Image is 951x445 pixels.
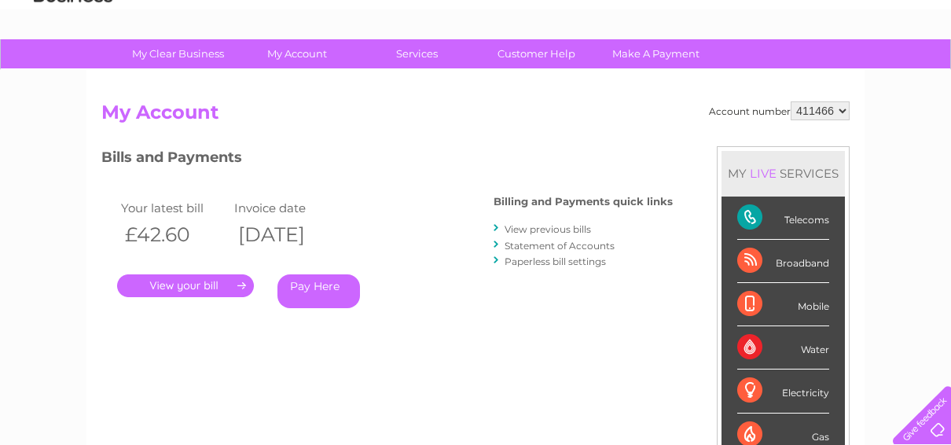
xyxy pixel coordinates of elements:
td: Your latest bill [117,197,230,219]
div: Broadband [737,240,829,283]
a: Statement of Accounts [505,240,615,252]
a: View previous bills [505,223,591,235]
a: Energy [714,67,748,79]
a: Blog [814,67,837,79]
h2: My Account [101,101,850,131]
div: Water [737,326,829,370]
th: [DATE] [230,219,343,251]
div: Telecoms [737,197,829,240]
a: 0333 014 3131 [655,8,763,28]
a: Pay Here [277,274,360,308]
a: Contact [846,67,885,79]
div: Clear Business is a trading name of Verastar Limited (registered in [GEOGRAPHIC_DATA] No. 3667643... [105,9,848,76]
a: My Clear Business [113,39,243,68]
a: Customer Help [472,39,601,68]
div: MY SERVICES [722,151,845,196]
div: LIVE [747,166,780,181]
h3: Bills and Payments [101,146,673,174]
img: logo.png [33,41,113,89]
a: My Account [233,39,362,68]
a: . [117,274,254,297]
h4: Billing and Payments quick links [494,196,673,208]
a: Paperless bill settings [505,256,606,267]
td: Invoice date [230,197,343,219]
th: £42.60 [117,219,230,251]
div: Mobile [737,283,829,326]
a: Make A Payment [591,39,721,68]
a: Water [674,67,704,79]
div: Account number [709,101,850,120]
a: Services [352,39,482,68]
a: Telecoms [758,67,805,79]
a: Log out [899,67,936,79]
div: Electricity [737,370,829,413]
